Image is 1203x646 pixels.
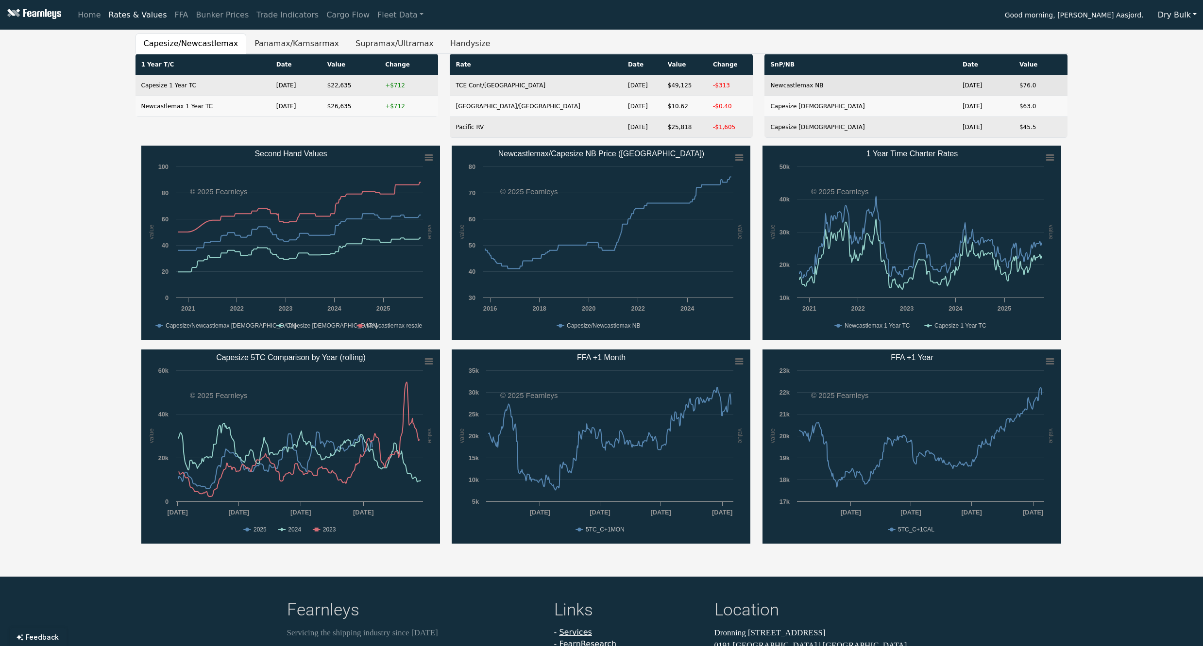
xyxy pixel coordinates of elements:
[147,225,154,240] text: value
[1014,117,1068,138] td: $45.5
[158,367,169,374] text: 60k
[271,75,322,96] td: [DATE]
[779,389,790,396] text: 22k
[166,322,296,329] text: Capesize/Newcastlemax [DEMOGRAPHIC_DATA]
[898,526,934,533] text: 5TC_C+1CAL
[254,526,267,533] text: 2025
[469,294,475,301] text: 30
[586,526,625,533] text: 5TC_C+1MON
[353,509,373,516] text: [DATE]
[737,225,744,240] text: value
[450,96,622,117] td: [GEOGRAPHIC_DATA]/[GEOGRAPHIC_DATA]
[450,54,622,75] th: Rate
[147,429,154,444] text: value
[450,117,622,138] td: Pacific RV
[811,391,869,399] text: © 2025 Fearnleys
[469,454,479,462] text: 15k
[246,33,347,54] button: Panamax/Kamsarmax
[714,600,916,623] h4: Location
[327,305,341,312] text: 2024
[811,187,869,196] text: © 2025 Fearnleys
[866,149,958,158] text: 1 Year Time Charter Rates
[190,187,248,196] text: © 2025 Fearnleys
[5,9,61,21] img: Fearnleys Logo
[290,509,311,516] text: [DATE]
[845,322,910,329] text: Newcastlemax 1 Year TC
[779,476,790,483] text: 18k
[779,261,790,268] text: 20k
[851,305,865,312] text: 2022
[271,96,322,117] td: [DATE]
[158,411,169,418] text: 40k
[228,509,249,516] text: [DATE]
[286,322,377,329] text: Capesize [DEMOGRAPHIC_DATA]
[662,54,707,75] th: Value
[136,33,247,54] button: Capesize/Newcastlemax
[288,526,301,533] text: 2024
[105,5,171,25] a: Rates & Values
[779,498,790,505] text: 17k
[714,627,916,639] p: Dronning [STREET_ADDRESS]
[957,75,1014,96] td: [DATE]
[841,509,861,516] text: [DATE]
[957,117,1014,138] td: [DATE]
[769,429,776,444] text: value
[891,353,934,362] text: FFA +1 Year
[500,187,558,196] text: © 2025 Fearnleys
[322,526,336,533] text: 2023
[253,5,322,25] a: Trade Indicators
[469,411,479,418] text: 25k
[379,96,438,117] td: +$712
[737,429,744,444] text: value
[530,509,550,516] text: [DATE]
[161,189,168,197] text: 80
[533,305,546,312] text: 2018
[957,96,1014,117] td: [DATE]
[500,391,558,399] text: © 2025 Fearnleys
[662,75,707,96] td: $49,125
[469,268,475,275] text: 40
[769,225,776,240] text: value
[554,627,703,638] li: -
[469,476,479,483] text: 10k
[559,628,592,637] a: Services
[622,75,662,96] td: [DATE]
[764,75,956,96] td: Newcastlemax NB
[1014,75,1068,96] td: $76.0
[469,389,479,396] text: 30k
[779,196,790,203] text: 40k
[322,96,380,117] td: $26,635
[779,163,790,170] text: 50k
[161,268,168,275] text: 20
[379,75,438,96] td: +$712
[680,305,695,312] text: 2024
[1152,6,1203,24] button: Dry Bulk
[662,117,707,138] td: $25,818
[158,454,169,462] text: 20k
[1048,225,1055,240] text: value
[554,600,703,623] h4: Links
[452,349,750,544] svg: FFA +1 Month
[190,391,248,399] text: © 2025 Fearnleys
[901,509,921,516] text: [DATE]
[1014,96,1068,117] td: $63.0
[161,215,168,223] text: 60
[167,509,187,516] text: [DATE]
[935,322,987,329] text: Capesize 1 Year TC
[622,54,662,75] th: Date
[590,509,610,516] text: [DATE]
[158,163,168,170] text: 100
[426,225,434,240] text: value
[707,96,753,117] td: -$0.40
[957,54,1014,75] th: Date
[469,215,475,223] text: 60
[367,322,422,329] text: Newcastlemax resale
[136,75,271,96] td: Capesize 1 Year TC
[376,305,390,312] text: 2025
[962,509,982,516] text: [DATE]
[764,96,956,117] td: Capesize [DEMOGRAPHIC_DATA]
[1005,8,1144,24] span: Good morning, [PERSON_NAME] Aasjord.
[779,229,790,236] text: 30k
[271,54,322,75] th: Date
[1023,509,1043,516] text: [DATE]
